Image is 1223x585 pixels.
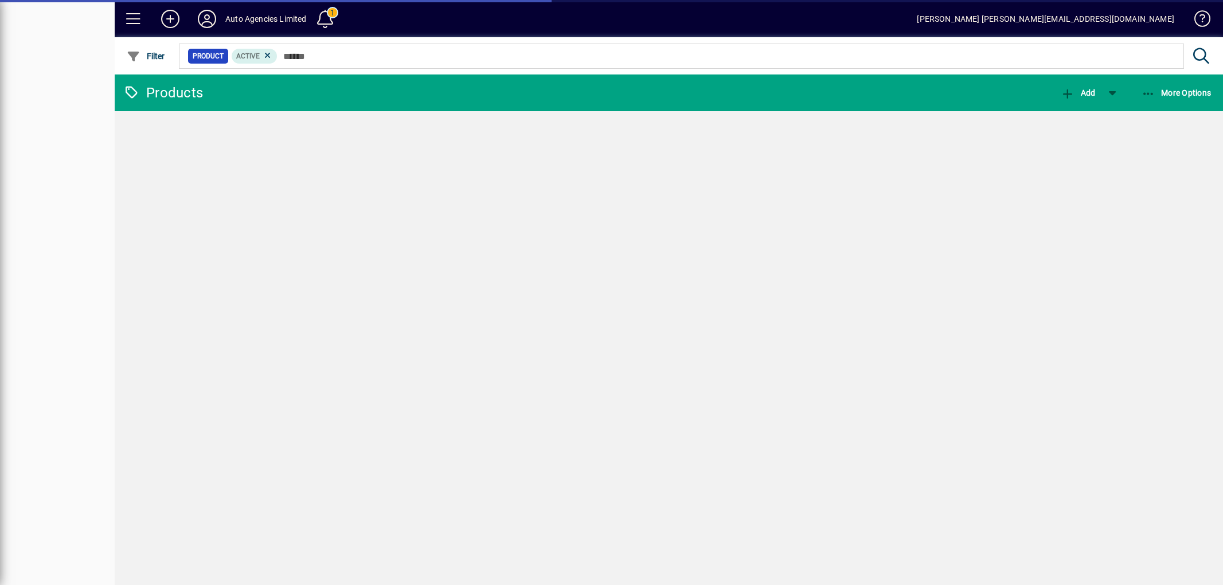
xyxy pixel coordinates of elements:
[193,50,224,62] span: Product
[127,52,165,61] span: Filter
[1186,2,1209,40] a: Knowledge Base
[124,46,168,66] button: Filter
[236,52,260,60] span: Active
[225,10,307,28] div: Auto Agencies Limited
[189,9,225,29] button: Profile
[1139,83,1214,103] button: More Options
[1058,83,1098,103] button: Add
[232,49,278,64] mat-chip: Activation Status: Active
[917,10,1174,28] div: [PERSON_NAME] [PERSON_NAME][EMAIL_ADDRESS][DOMAIN_NAME]
[152,9,189,29] button: Add
[123,84,203,102] div: Products
[1142,88,1212,97] span: More Options
[1061,88,1095,97] span: Add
